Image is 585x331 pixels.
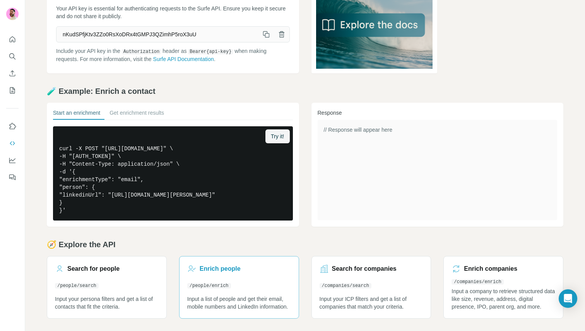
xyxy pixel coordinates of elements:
button: Get enrichment results [109,109,164,120]
button: Search [6,49,19,63]
img: Avatar [6,8,19,20]
code: /people/search [55,283,99,289]
span: Try it! [271,132,284,140]
a: Surfe API Documentation [153,56,214,62]
button: Enrich CSV [6,66,19,80]
h2: 🧪 Example: Enrich a contact [47,86,563,97]
h2: 🧭 Explore the API [47,239,563,250]
button: Dashboard [6,153,19,167]
button: Start an enrichment [53,109,100,120]
code: Bearer {api-key} [188,49,233,54]
code: /companies/search [320,283,371,289]
code: Authorization [122,49,161,54]
h3: Response [318,109,558,117]
button: Use Surfe API [6,136,19,150]
code: /companies/enrich [452,279,503,285]
code: /people/enrich [187,283,231,289]
p: Input your persona filters and get a list of contacts that fit the criteria. [55,295,159,311]
button: My lists [6,83,19,97]
p: Input a list of people and get their email, mobile numbers and LinkedIn information. [187,295,291,311]
pre: curl -X POST "[URL][DOMAIN_NAME]" \ -H "[AUTH_TOKEN]" \ -H "Content-Type: application/json" \ -d ... [53,126,293,221]
button: Use Surfe on LinkedIn [6,119,19,133]
button: Try it! [265,129,289,143]
span: // Response will appear here [324,127,392,133]
a: Search for people/people/searchInput your persona filters and get a list of contacts that fit the... [47,256,167,319]
h3: Enrich people [200,264,241,273]
h3: Search for companies [332,264,397,273]
p: Input your ICP filters and get a list of companies that match your criteria. [320,295,423,311]
h3: Search for people [67,264,120,273]
a: Enrich people/people/enrichInput a list of people and get their email, mobile numbers and LinkedI... [179,256,299,319]
a: Enrich companies/companies/enrichInput a company to retrieve structured data like size, revenue, ... [443,256,563,319]
span: nKudSPfjKtv3ZZo0RsXoDRx4tGMPJ3QZimhP5roX3uU [56,27,258,41]
button: Feedback [6,170,19,184]
button: Quick start [6,32,19,46]
a: Search for companies/companies/searchInput your ICP filters and get a list of companies that matc... [311,256,431,319]
p: Include your API key in the header as when making requests. For more information, visit the . [56,47,290,63]
h3: Enrich companies [464,264,517,273]
div: Open Intercom Messenger [559,289,577,308]
p: Your API key is essential for authenticating requests to the Surfe API. Ensure you keep it secure... [56,5,290,20]
p: Input a company to retrieve structured data like size, revenue, address, digital presence, IPO, p... [452,287,555,311]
